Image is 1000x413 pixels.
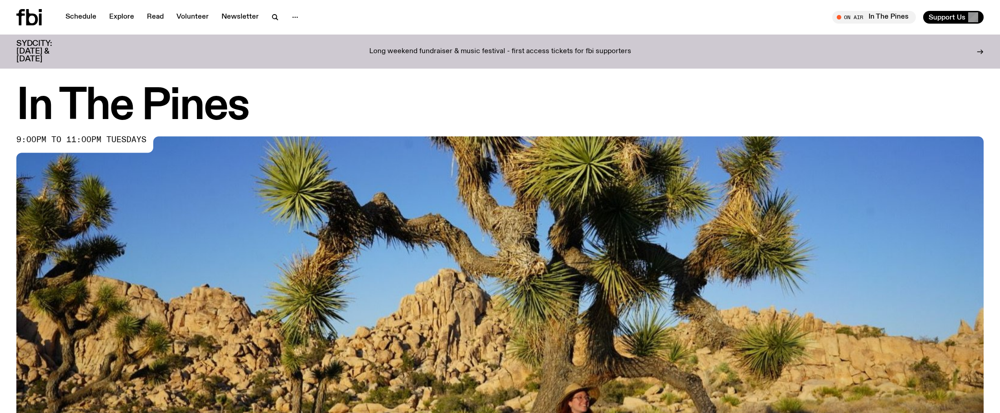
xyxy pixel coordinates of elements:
span: Support Us [929,13,965,21]
a: Newsletter [216,11,264,24]
a: Read [141,11,169,24]
h1: In The Pines [16,86,984,127]
button: On AirIn The Pines [832,11,916,24]
a: Volunteer [171,11,214,24]
a: Explore [104,11,140,24]
button: Support Us [923,11,984,24]
a: Schedule [60,11,102,24]
h3: SYDCITY: [DATE] & [DATE] [16,40,75,63]
p: Long weekend fundraiser & music festival - first access tickets for fbi supporters [369,48,631,56]
span: 9:00pm to 11:00pm tuesdays [16,136,146,144]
